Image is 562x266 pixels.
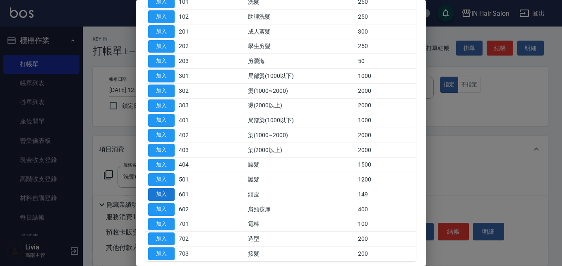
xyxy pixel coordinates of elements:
[356,187,416,202] td: 149
[148,129,175,142] button: 加入
[148,114,175,127] button: 加入
[246,143,356,157] td: 染(2000以上)
[356,54,416,69] td: 50
[148,25,175,38] button: 加入
[246,113,356,128] td: 局部染(1000以下)
[246,83,356,98] td: 燙(1000~2000)
[356,24,416,39] td: 300
[356,157,416,172] td: 1500
[148,247,175,260] button: 加入
[177,24,211,39] td: 201
[148,99,175,112] button: 加入
[356,83,416,98] td: 2000
[177,98,211,113] td: 303
[177,143,211,157] td: 403
[177,128,211,143] td: 402
[246,202,356,217] td: 肩頸按摩
[246,98,356,113] td: 燙(2000以上)
[356,247,416,261] td: 200
[177,232,211,247] td: 702
[356,217,416,232] td: 100
[356,128,416,143] td: 2000
[356,202,416,217] td: 400
[148,173,175,186] button: 加入
[148,10,175,23] button: 加入
[148,70,175,82] button: 加入
[356,113,416,128] td: 1000
[356,69,416,84] td: 1000
[177,54,211,69] td: 203
[177,247,211,261] td: 703
[246,24,356,39] td: 成人剪髮
[246,128,356,143] td: 染(1000~2000)
[148,55,175,68] button: 加入
[148,144,175,157] button: 加入
[177,10,211,24] td: 102
[177,113,211,128] td: 401
[246,157,356,172] td: 瞟髮
[356,10,416,24] td: 250
[177,83,211,98] td: 302
[148,203,175,216] button: 加入
[177,217,211,232] td: 701
[148,232,175,245] button: 加入
[246,187,356,202] td: 頭皮
[177,69,211,84] td: 301
[177,157,211,172] td: 404
[356,39,416,54] td: 250
[148,188,175,201] button: 加入
[177,39,211,54] td: 202
[177,202,211,217] td: 602
[177,172,211,187] td: 501
[148,159,175,172] button: 加入
[246,232,356,247] td: 造型
[246,39,356,54] td: 學生剪髮
[148,40,175,53] button: 加入
[148,85,175,97] button: 加入
[177,187,211,202] td: 601
[356,172,416,187] td: 1200
[148,218,175,231] button: 加入
[356,98,416,113] td: 2000
[246,10,356,24] td: 助理洗髮
[356,232,416,247] td: 200
[246,172,356,187] td: 護髮
[246,247,356,261] td: 接髮
[246,69,356,84] td: 局部燙(1000以下)
[246,217,356,232] td: 電棒
[356,143,416,157] td: 2000
[246,54,356,69] td: 剪瀏海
